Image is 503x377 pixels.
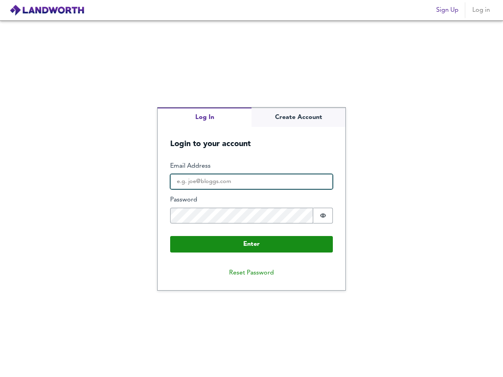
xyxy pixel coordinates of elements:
[170,236,333,253] button: Enter
[158,127,345,149] h5: Login to your account
[433,2,462,18] button: Sign Up
[170,196,333,205] label: Password
[223,265,280,281] button: Reset Password
[170,174,333,190] input: e.g. joe@bloggs.com
[313,208,333,223] button: Show password
[170,162,333,171] label: Email Address
[9,4,84,16] img: logo
[472,5,490,16] span: Log in
[436,5,459,16] span: Sign Up
[468,2,494,18] button: Log in
[251,108,345,127] button: Create Account
[158,108,251,127] button: Log In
